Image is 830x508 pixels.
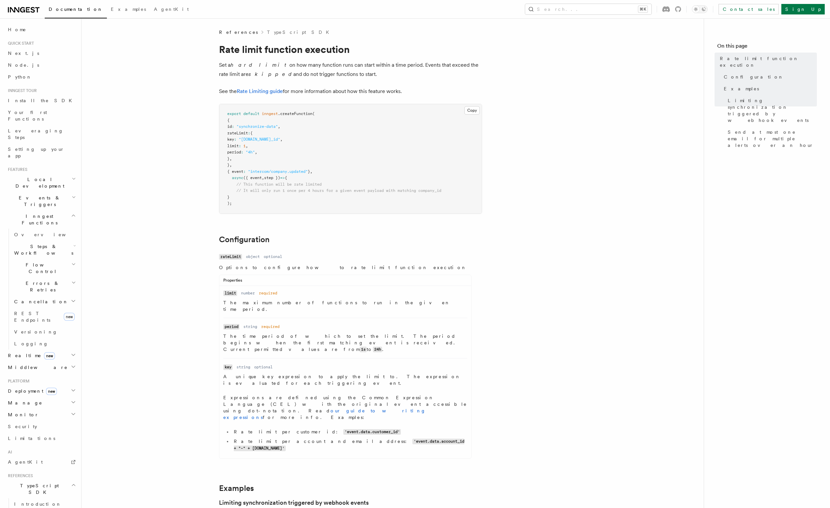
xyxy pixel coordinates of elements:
[5,432,77,444] a: Limitations
[5,421,77,432] a: Security
[236,364,250,370] dd: string
[5,88,37,93] span: Inngest tour
[232,428,467,435] li: Rate limit per customer id:
[721,83,817,95] a: Examples
[8,51,39,56] span: Next.js
[243,169,246,174] span: :
[45,2,107,18] a: Documentation
[46,388,57,395] span: new
[254,364,273,370] dd: optional
[5,350,77,361] button: Realtimenew
[5,213,71,226] span: Inngest Functions
[246,150,255,154] span: "4h"
[14,329,58,335] span: Versioning
[230,156,232,161] span: ,
[8,26,26,33] span: Home
[219,264,472,271] p: Options to configure how to rate limit function execution
[310,169,312,174] span: ,
[285,175,287,180] span: {
[232,438,467,452] li: Rate limit per account and email address:
[12,298,68,305] span: Cancellation
[728,129,817,149] span: Send at most one email for multiple alerts over an hour
[219,87,482,96] p: See the for more information about how this feature works.
[219,29,258,35] span: References
[725,126,817,151] a: Send at most one email for multiple alerts over an hour
[223,408,426,420] a: our guide to writing expressions
[5,167,27,172] span: Features
[223,364,232,370] code: key
[8,110,47,122] span: Your first Functions
[227,150,241,154] span: period
[241,290,255,296] dd: number
[5,173,77,192] button: Local Development
[8,62,39,68] span: Node.js
[5,473,33,478] span: References
[219,484,254,493] a: Examples
[239,137,280,142] span: "[DOMAIN_NAME]_id"
[5,361,77,373] button: Middleware
[12,308,77,326] a: REST Endpointsnew
[227,163,230,167] span: }
[261,324,280,329] dd: required
[14,341,48,346] span: Logging
[5,450,12,455] span: AI
[724,85,759,92] span: Examples
[278,111,312,116] span: .createFunction
[255,150,257,154] span: ,
[236,124,278,129] span: "synchronize-data"
[360,347,367,352] code: 1s
[5,24,77,35] a: Home
[14,232,82,237] span: Overview
[14,501,61,507] span: Introduction
[12,296,77,308] button: Cancellation
[44,352,55,359] span: new
[12,338,77,350] a: Logging
[5,400,42,406] span: Manage
[719,4,779,14] a: Contact sales
[5,106,77,125] a: Your first Functions
[724,74,784,80] span: Configuration
[464,106,480,115] button: Copy
[243,324,257,329] dd: string
[725,95,817,126] a: Limiting synchronization triggered by webhook events
[227,156,230,161] span: }
[227,169,243,174] span: { event
[223,333,467,353] p: The time period of which to set the limit. The period begins when the first matching event is rec...
[264,175,280,180] span: step })
[154,7,189,12] span: AgentKit
[262,175,264,180] span: ,
[234,137,236,142] span: :
[5,379,30,384] span: Platform
[5,388,57,394] span: Deployment
[223,290,237,296] code: limit
[236,182,322,187] span: // This function will be rate limited
[8,424,37,429] span: Security
[5,397,77,409] button: Manage
[223,373,467,386] p: A unique key expression to apply the limit to. The expression is evaluated for each triggering ev...
[111,7,146,12] span: Examples
[241,150,243,154] span: :
[248,169,308,174] span: "intercom/company.updated"
[64,313,75,321] span: new
[8,98,76,103] span: Install the SDK
[5,210,77,229] button: Inngest Functions
[5,480,77,498] button: TypeScript SDK
[8,436,55,441] span: Limitations
[728,97,817,124] span: Limiting synchronization triggered by webhook events
[49,7,103,12] span: Documentation
[5,456,77,468] a: AgentKit
[262,111,278,116] span: inngest
[720,55,817,68] span: Rate limit function execution
[219,235,270,244] a: Configuration
[237,88,283,94] a: Rate Limiting guide
[230,163,232,167] span: ,
[12,277,77,296] button: Errors & Retries
[223,299,467,312] p: The maximum number of functions to run in the given time period.
[5,41,34,46] span: Quick start
[12,326,77,338] a: Versioning
[250,131,253,135] span: {
[227,124,232,129] span: id
[692,5,708,13] button: Toggle dark mode
[232,175,243,180] span: async
[243,111,259,116] span: default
